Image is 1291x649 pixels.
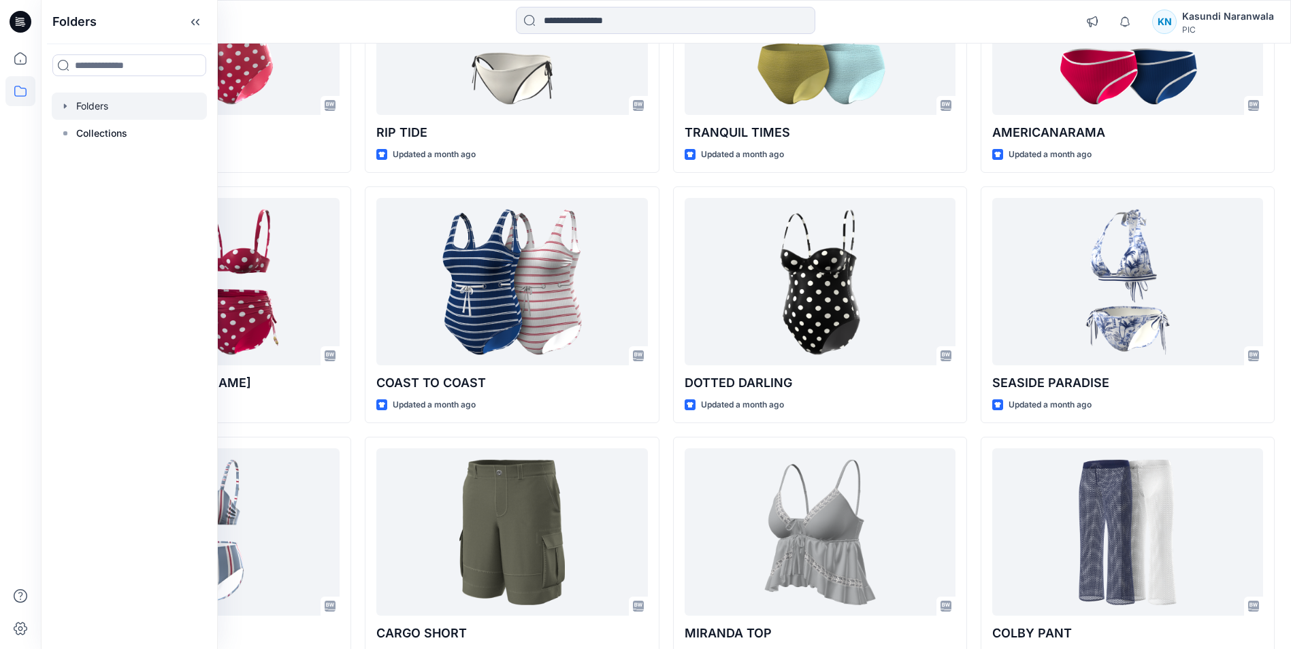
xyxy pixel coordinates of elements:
[701,398,784,412] p: Updated a month ago
[992,123,1263,142] p: AMERICANARAMA
[376,448,647,615] a: CARGO SHORT
[1152,10,1177,34] div: KN
[1009,398,1092,412] p: Updated a month ago
[701,148,784,162] p: Updated a month ago
[685,448,955,615] a: MIRANDA TOP
[376,373,647,393] p: COAST TO COAST
[685,198,955,365] a: DOTTED DARLING
[685,373,955,393] p: DOTTED DARLING
[1182,8,1274,24] div: Kasundi Naranwala
[376,123,647,142] p: RIP TIDE
[393,398,476,412] p: Updated a month ago
[393,148,476,162] p: Updated a month ago
[992,373,1263,393] p: SEASIDE PARADISE
[376,198,647,365] a: COAST TO COAST
[685,123,955,142] p: TRANQUIL TIMES
[685,624,955,643] p: MIRANDA TOP
[76,125,127,142] p: Collections
[376,624,647,643] p: CARGO SHORT
[992,624,1263,643] p: COLBY PANT
[992,448,1263,615] a: COLBY PANT
[1182,24,1274,35] div: PIC
[992,198,1263,365] a: SEASIDE PARADISE
[1009,148,1092,162] p: Updated a month ago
